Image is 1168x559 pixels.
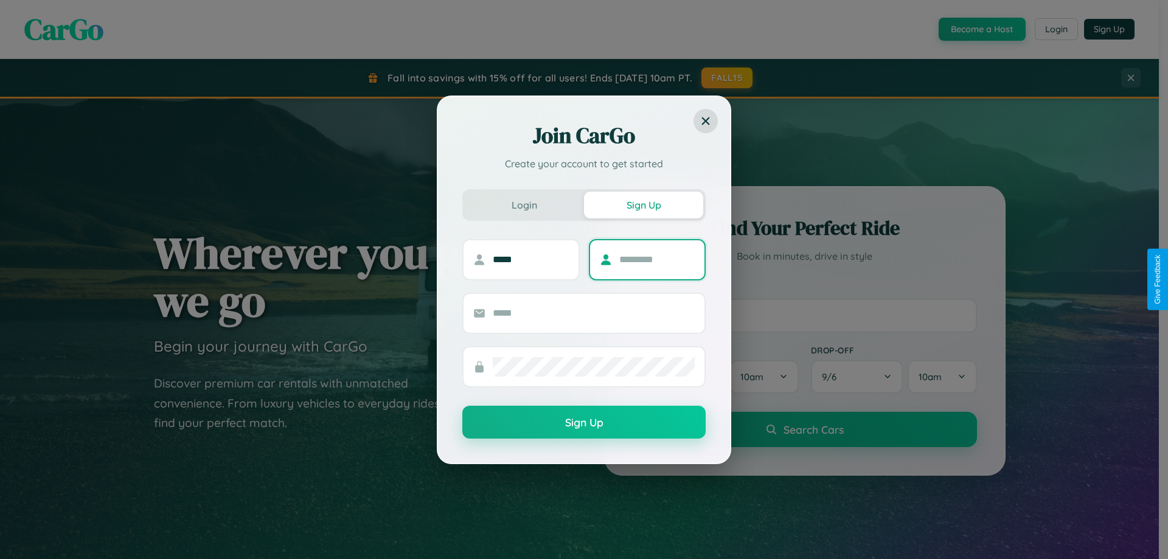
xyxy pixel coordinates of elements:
[584,192,703,218] button: Sign Up
[465,192,584,218] button: Login
[462,406,706,439] button: Sign Up
[462,121,706,150] h2: Join CarGo
[1153,255,1162,304] div: Give Feedback
[462,156,706,171] p: Create your account to get started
